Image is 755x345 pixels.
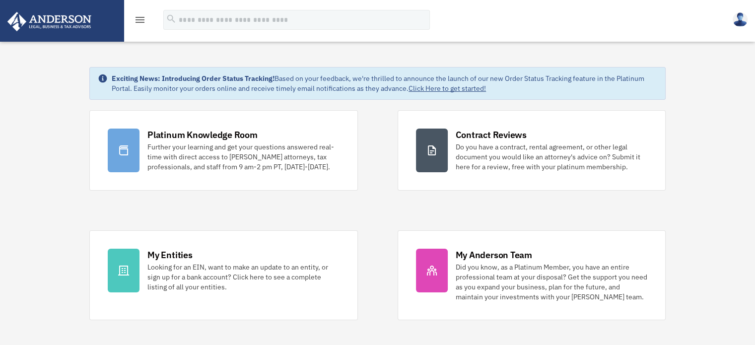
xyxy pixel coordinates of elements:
div: Further your learning and get your questions answered real-time with direct access to [PERSON_NAM... [147,142,339,172]
i: search [166,13,177,24]
div: Contract Reviews [456,129,527,141]
strong: Exciting News: Introducing Order Status Tracking! [112,74,275,83]
div: Looking for an EIN, want to make an update to an entity, or sign up for a bank account? Click her... [147,262,339,292]
img: User Pic [733,12,748,27]
div: Do you have a contract, rental agreement, or other legal document you would like an attorney's ad... [456,142,647,172]
a: Click Here to get started! [409,84,486,93]
img: Anderson Advisors Platinum Portal [4,12,94,31]
i: menu [134,14,146,26]
a: My Anderson Team Did you know, as a Platinum Member, you have an entire professional team at your... [398,230,666,320]
div: Based on your feedback, we're thrilled to announce the launch of our new Order Status Tracking fe... [112,73,657,93]
div: Platinum Knowledge Room [147,129,258,141]
a: menu [134,17,146,26]
a: My Entities Looking for an EIN, want to make an update to an entity, or sign up for a bank accoun... [89,230,357,320]
div: My Anderson Team [456,249,532,261]
div: Did you know, as a Platinum Member, you have an entire professional team at your disposal? Get th... [456,262,647,302]
a: Contract Reviews Do you have a contract, rental agreement, or other legal document you would like... [398,110,666,191]
a: Platinum Knowledge Room Further your learning and get your questions answered real-time with dire... [89,110,357,191]
div: My Entities [147,249,192,261]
